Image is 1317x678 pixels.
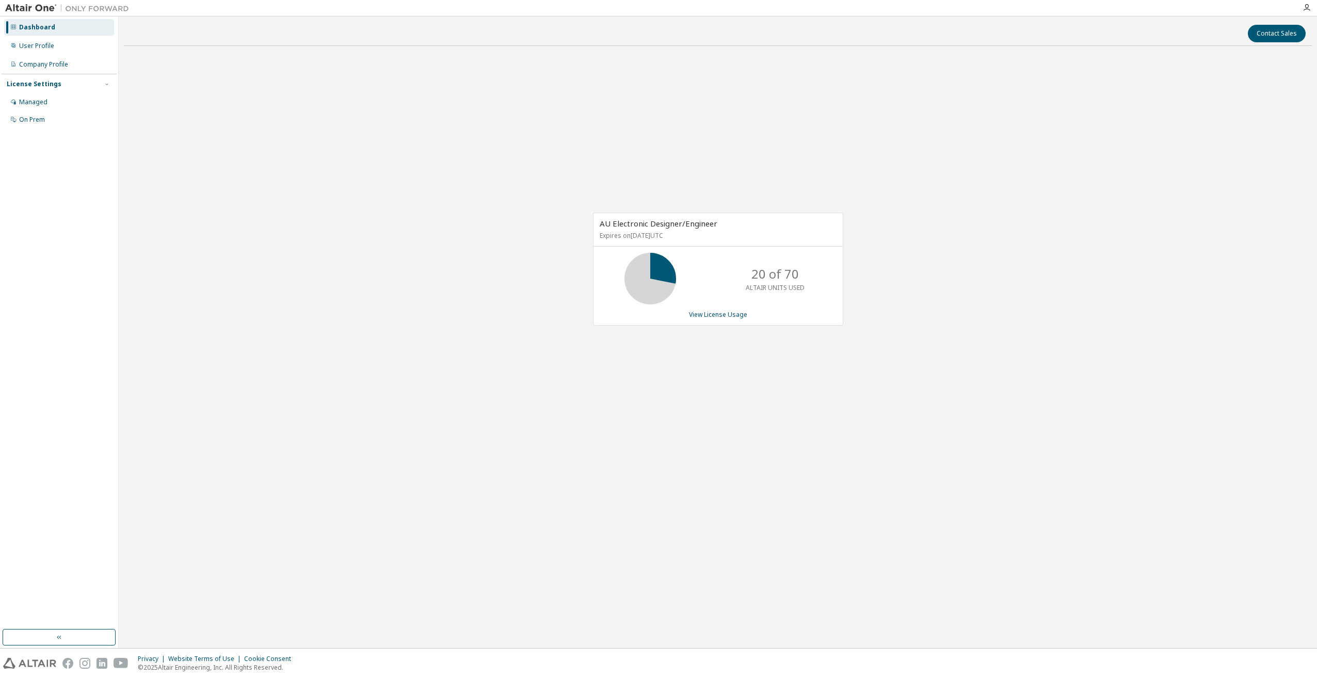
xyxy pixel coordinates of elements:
div: User Profile [19,42,54,50]
div: Managed [19,98,47,106]
div: License Settings [7,80,61,88]
img: instagram.svg [79,658,90,669]
div: Company Profile [19,60,68,69]
img: facebook.svg [62,658,73,669]
div: Dashboard [19,23,55,31]
button: Contact Sales [1248,25,1306,42]
img: linkedin.svg [97,658,107,669]
img: youtube.svg [114,658,129,669]
div: Cookie Consent [244,655,297,663]
div: On Prem [19,116,45,124]
a: View License Usage [689,310,747,319]
p: © 2025 Altair Engineering, Inc. All Rights Reserved. [138,663,297,672]
p: Expires on [DATE] UTC [600,231,834,240]
p: 20 of 70 [751,265,799,283]
img: altair_logo.svg [3,658,56,669]
div: Website Terms of Use [168,655,244,663]
img: Altair One [5,3,134,13]
p: ALTAIR UNITS USED [746,283,805,292]
span: AU Electronic Designer/Engineer [600,218,717,229]
div: Privacy [138,655,168,663]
